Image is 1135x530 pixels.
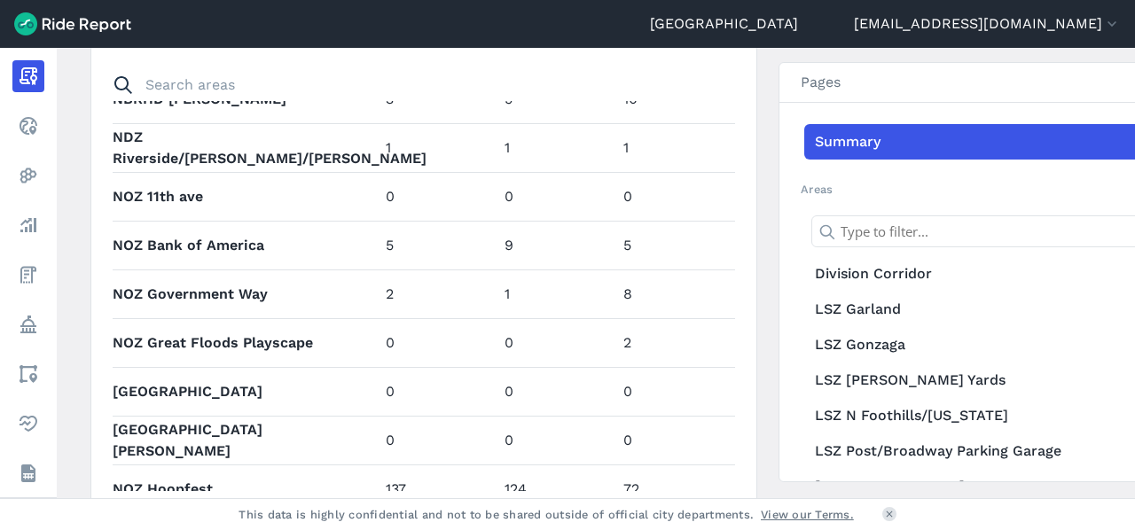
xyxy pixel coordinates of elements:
[113,172,379,221] th: NOZ 11th ave
[12,160,44,191] a: Heatmaps
[12,308,44,340] a: Policy
[12,457,44,489] a: Datasets
[650,13,798,35] a: [GEOGRAPHIC_DATA]
[12,408,44,440] a: Health
[497,269,616,318] td: 1
[12,209,44,241] a: Analyze
[616,416,735,464] td: 0
[12,259,44,291] a: Fees
[113,269,379,318] th: NOZ Government Way
[616,464,735,513] td: 72
[12,110,44,142] a: Realtime
[12,60,44,92] a: Report
[616,367,735,416] td: 0
[761,506,854,523] a: View our Terms.
[379,416,497,464] td: 0
[497,172,616,221] td: 0
[113,464,379,513] th: NOZ Hoopfest
[379,464,497,513] td: 137
[497,123,616,172] td: 1
[14,12,131,35] img: Ride Report
[113,123,379,172] th: NDZ Riverside/[PERSON_NAME]/[PERSON_NAME]
[379,221,497,269] td: 5
[616,221,735,269] td: 5
[379,172,497,221] td: 0
[497,318,616,367] td: 0
[113,221,379,269] th: NOZ Bank of America
[113,318,379,367] th: NOZ Great Floods Playscape
[379,367,497,416] td: 0
[113,367,379,416] th: [GEOGRAPHIC_DATA]
[616,269,735,318] td: 8
[497,221,616,269] td: 9
[616,318,735,367] td: 2
[379,269,497,318] td: 2
[102,69,724,101] input: Search areas
[379,123,497,172] td: 1
[113,416,379,464] th: [GEOGRAPHIC_DATA][PERSON_NAME]
[12,358,44,390] a: Areas
[616,172,735,221] td: 0
[497,416,616,464] td: 0
[616,123,735,172] td: 1
[379,318,497,367] td: 0
[854,13,1121,35] button: [EMAIL_ADDRESS][DOMAIN_NAME]
[497,464,616,513] td: 124
[497,367,616,416] td: 0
